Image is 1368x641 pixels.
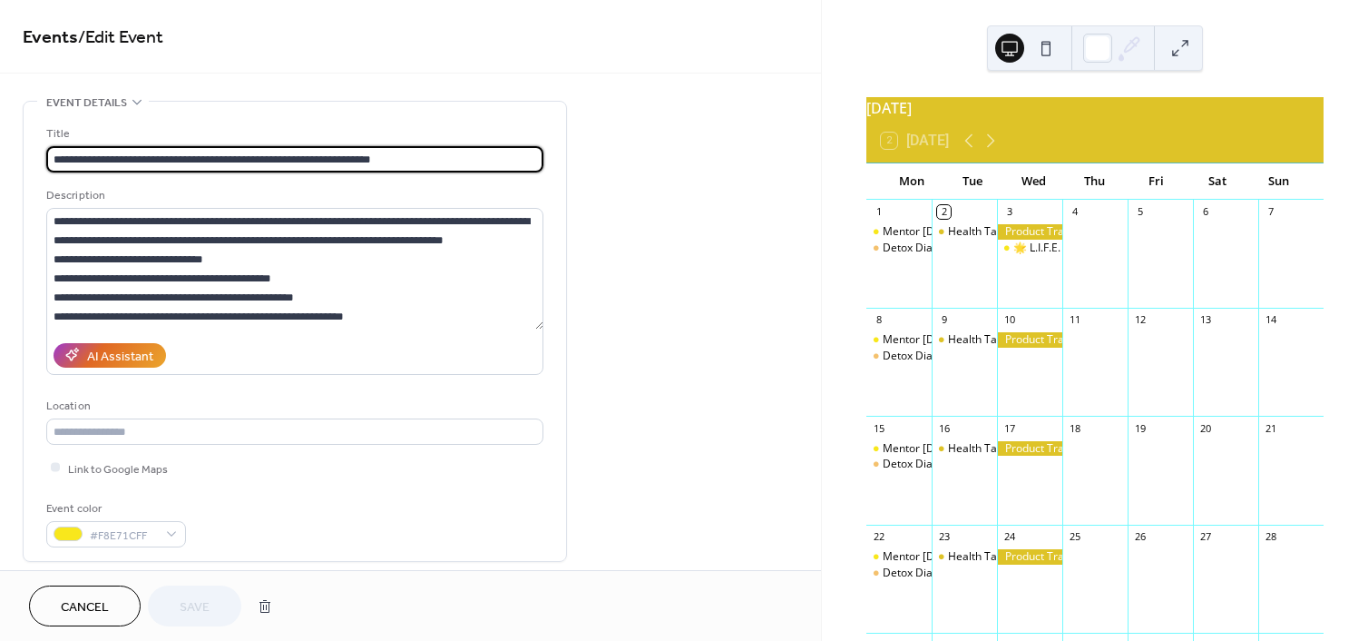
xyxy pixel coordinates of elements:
div: Health Talk Tuesday with Dr. Ojina [932,224,997,240]
div: Health Talk [DATE] with Dr. Ojina [948,549,1114,565]
div: Mentor Monday Global - Zoom and Live on our Private Facebook Group [866,549,932,565]
div: Health Talk Tuesday with Dr. Ojina [932,441,997,457]
div: Location [46,397,540,416]
div: Detox Diaries With Dr. Roni and Dodie [866,349,932,364]
div: 10 [1002,313,1016,327]
div: 23 [937,530,951,544]
div: 5 [1133,205,1147,219]
div: Mentor Monday Global - Zoom and Live on our Private Facebook Group [866,332,932,348]
div: 22 [872,530,885,544]
div: 2 [937,205,951,219]
div: 11 [1068,313,1081,327]
div: [DATE] [866,97,1324,119]
div: Mentor Monday Global - Zoom and Live on our Private Facebook Group [866,441,932,457]
div: Title [46,124,540,143]
div: Description [46,186,540,205]
div: 27 [1198,530,1212,544]
span: #F8E71CFF [90,526,157,545]
span: Event details [46,94,127,113]
div: Product Training - U.S Sales Team Facebook Live [997,224,1062,240]
div: Detox Diaries With Dr. [PERSON_NAME] and [PERSON_NAME] [883,566,1193,581]
div: Event color [46,499,182,518]
div: Detox Diaries With Dr. Roni and Dodie [866,566,932,581]
div: Mentor [DATE] Global - Zoom and Live on our Private Facebook Group [883,441,1235,457]
div: Detox Diaries With Dr. [PERSON_NAME] and [PERSON_NAME] [883,349,1193,364]
div: 26 [1133,530,1147,544]
div: 12 [1133,313,1147,327]
div: Wed [1003,163,1064,200]
div: Sun [1248,163,1309,200]
div: Mentor Monday Global - Zoom and Live on our Private Facebook Group [866,224,932,240]
div: 9 [937,313,951,327]
div: 20 [1198,421,1212,435]
div: Health Talk [DATE] with Dr. Ojina [948,224,1114,240]
div: 17 [1002,421,1016,435]
div: 7 [1264,205,1277,219]
div: Sat [1187,163,1247,200]
div: 3 [1002,205,1016,219]
div: 16 [937,421,951,435]
div: 25 [1068,530,1081,544]
div: Health Talk [DATE] with Dr. Ojina [948,441,1114,457]
div: Fri [1126,163,1187,200]
div: Product Training - U.S Sales Team Facebook Live [997,441,1062,457]
div: 13 [1198,313,1212,327]
div: 28 [1264,530,1277,544]
div: Detox Diaries With Dr. [PERSON_NAME] and [PERSON_NAME] [883,457,1193,472]
div: Detox Diaries With Dr. Roni and Dodie [866,457,932,472]
div: Mentor [DATE] Global - Zoom and Live on our Private Facebook Group [883,549,1235,565]
div: Product Training - U.S Sales Team Facebook Live [997,332,1062,348]
div: 18 [1068,421,1081,435]
div: Product Training - U.S Sales Team Facebook Live [997,549,1062,565]
a: Events [23,20,78,55]
div: 4 [1068,205,1081,219]
div: 8 [872,313,885,327]
div: 19 [1133,421,1147,435]
div: Tue [942,163,1002,200]
span: Link to Google Maps [68,459,168,478]
div: AI Assistant [87,347,153,366]
div: Mon [881,163,942,200]
div: Health Talk [DATE] with Dr. Ojina [948,332,1114,348]
button: Cancel [29,586,141,626]
div: 🌟 L.I.F.E. Opportunity Exchange 🌟 ⬆️Learn • Inspire • Focus • Engage [997,241,1062,256]
div: 24 [1002,530,1016,544]
div: Thu [1064,163,1125,200]
div: 21 [1264,421,1277,435]
div: 15 [872,421,885,435]
div: 🌟 L.I.F.E. Opportunity Exchange 🌟 ⬆️Learn • Inspire • Focus • Engage [1013,241,1368,256]
div: Detox Diaries With Dr. Roni and Dodie [866,241,932,256]
div: 14 [1264,313,1277,327]
div: Mentor [DATE] Global - Zoom and Live on our Private Facebook Group [883,332,1235,348]
div: Health Talk Tuesday with Dr. Ojina [932,549,997,565]
div: Health Talk Tuesday with Dr. Ojina [932,332,997,348]
span: Cancel [61,598,109,617]
span: / Edit Event [78,20,163,55]
div: Mentor [DATE] Global - Zoom and Live on our Private Facebook Group [883,224,1235,240]
div: Detox Diaries With Dr. [PERSON_NAME] and [PERSON_NAME] [883,241,1193,256]
div: 1 [872,205,885,219]
div: 6 [1198,205,1212,219]
button: AI Assistant [54,343,166,368]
